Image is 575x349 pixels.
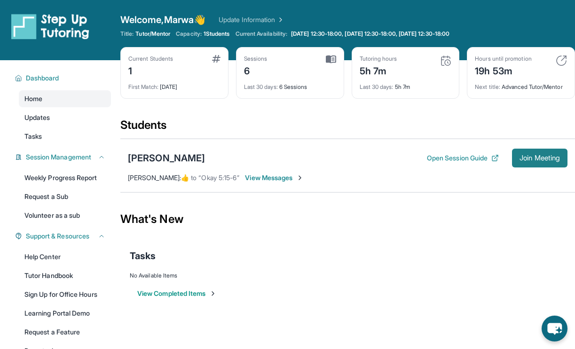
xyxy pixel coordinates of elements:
[475,78,567,91] div: Advanced Tutor/Mentor
[181,174,239,182] span: ​👍​ to “ Okay 5:15-6 ”
[120,118,575,138] div: Students
[475,83,500,90] span: Next title :
[520,155,560,161] span: Join Meeting
[440,55,451,66] img: card
[24,94,42,103] span: Home
[542,316,567,341] button: chat-button
[128,174,181,182] span: [PERSON_NAME] :
[22,152,105,162] button: Session Management
[289,30,451,38] a: [DATE] 12:30-18:00, [DATE] 12:30-18:00, [DATE] 12:30-18:00
[128,151,205,165] div: [PERSON_NAME]
[19,188,111,205] a: Request a Sub
[204,30,230,38] span: 1 Students
[26,73,59,83] span: Dashboard
[360,55,397,63] div: Tutoring hours
[137,289,217,298] button: View Completed Items
[360,83,394,90] span: Last 30 days :
[19,109,111,126] a: Updates
[19,267,111,284] a: Tutor Handbook
[19,169,111,186] a: Weekly Progress Report
[176,30,202,38] span: Capacity:
[244,55,268,63] div: Sessions
[19,286,111,303] a: Sign Up for Office Hours
[24,132,42,141] span: Tasks
[212,55,221,63] img: card
[245,173,304,182] span: View Messages
[22,73,105,83] button: Dashboard
[236,30,287,38] span: Current Availability:
[326,55,336,63] img: card
[26,231,89,241] span: Support & Resources
[219,15,284,24] a: Update Information
[19,207,111,224] a: Volunteer as a sub
[19,305,111,322] a: Learning Portal Demo
[275,15,284,24] img: Chevron Right
[19,128,111,145] a: Tasks
[244,83,278,90] span: Last 30 days :
[130,272,566,279] div: No Available Items
[135,30,170,38] span: Tutor/Mentor
[475,55,531,63] div: Hours until promotion
[128,63,173,78] div: 1
[120,198,575,240] div: What's New
[512,149,567,167] button: Join Meeting
[120,30,134,38] span: Title:
[360,63,397,78] div: 5h 7m
[26,152,91,162] span: Session Management
[24,113,50,122] span: Updates
[120,13,205,26] span: Welcome, Marwa 👋
[556,55,567,66] img: card
[427,153,499,163] button: Open Session Guide
[22,231,105,241] button: Support & Resources
[475,63,531,78] div: 19h 53m
[128,83,158,90] span: First Match :
[11,13,89,40] img: logo
[128,78,221,91] div: [DATE]
[128,55,173,63] div: Current Students
[244,78,336,91] div: 6 Sessions
[291,30,449,38] span: [DATE] 12:30-18:00, [DATE] 12:30-18:00, [DATE] 12:30-18:00
[19,248,111,265] a: Help Center
[296,174,304,182] img: Chevron-Right
[19,90,111,107] a: Home
[19,324,111,341] a: Request a Feature
[360,78,452,91] div: 5h 7m
[244,63,268,78] div: 6
[130,249,156,262] span: Tasks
